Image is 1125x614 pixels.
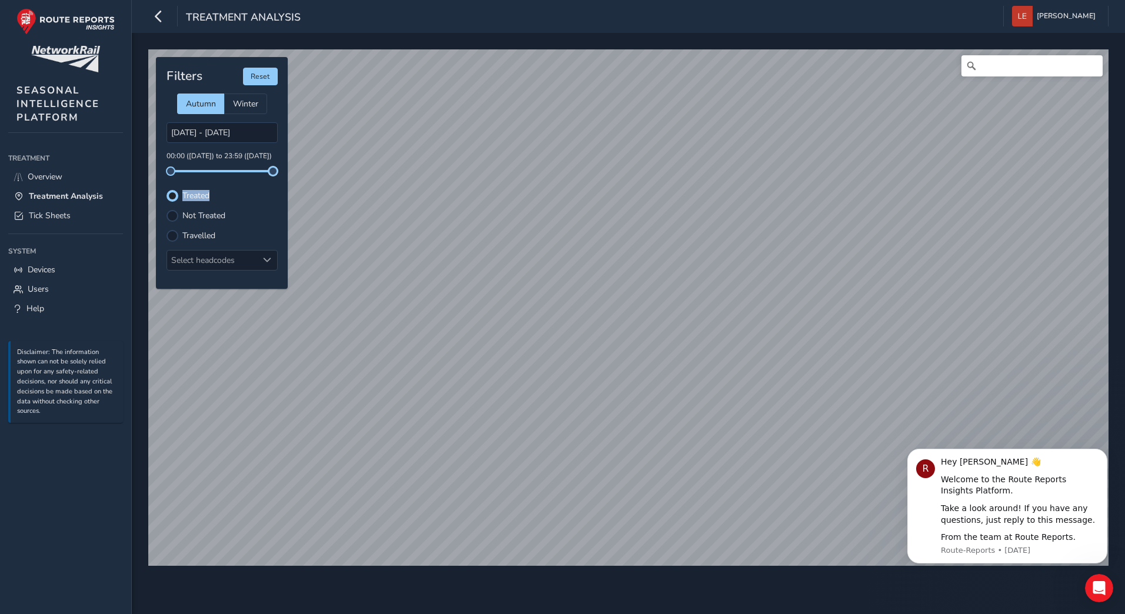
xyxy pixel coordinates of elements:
a: Help [8,299,123,318]
img: rr logo [16,8,115,35]
button: Reset [243,68,278,85]
canvas: Map [148,49,1109,566]
div: Winter [224,94,267,114]
div: System [8,242,123,260]
span: Winter [233,98,258,109]
label: Travelled [182,232,215,240]
a: Users [8,279,123,299]
iframe: Intercom notifications message [890,438,1125,570]
div: Select headcodes [167,251,258,270]
span: Treatment Analysis [186,10,301,26]
span: Devices [28,264,55,275]
a: Overview [8,167,123,186]
span: [PERSON_NAME] [1037,6,1096,26]
h4: Filters [167,69,202,84]
a: Tick Sheets [8,206,123,225]
label: Not Treated [182,212,225,220]
span: SEASONAL INTELLIGENCE PLATFORM [16,84,99,124]
img: diamond-layout [1012,6,1033,26]
div: Autumn [177,94,224,114]
p: Disclaimer: The information shown can not be solely relied upon for any safety-related decisions,... [17,348,117,417]
span: Overview [28,171,62,182]
span: Treatment Analysis [29,191,103,202]
img: customer logo [31,46,100,72]
span: Tick Sheets [29,210,71,221]
a: Devices [8,260,123,279]
label: Treated [182,192,209,200]
p: 00:00 ([DATE]) to 23:59 ([DATE]) [167,151,278,162]
a: Treatment Analysis [8,186,123,206]
span: Help [26,303,44,314]
span: Users [28,283,49,295]
div: Treatment [8,149,123,167]
input: Search [961,55,1103,76]
span: Autumn [186,98,216,109]
iframe: Intercom live chat [1085,574,1113,602]
button: [PERSON_NAME] [1012,6,1100,26]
